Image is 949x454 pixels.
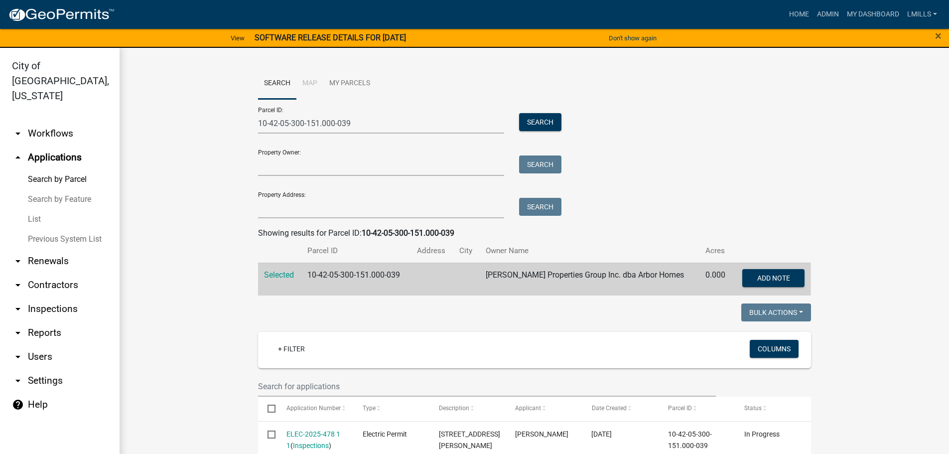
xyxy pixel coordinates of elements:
[12,279,24,291] i: arrow_drop_down
[258,68,296,100] a: Search
[519,198,561,216] button: Search
[353,397,429,421] datatable-header-cell: Type
[480,263,700,296] td: [PERSON_NAME] Properties Group Inc. dba Arbor Homes
[301,263,411,296] td: 10-42-05-300-151.000-039
[668,405,692,412] span: Parcel ID
[12,327,24,339] i: arrow_drop_down
[258,227,811,239] div: Showing results for Parcel ID:
[668,430,712,450] span: 10-42-05-300-151.000-039
[286,405,341,412] span: Application Number
[439,405,469,412] span: Description
[519,155,561,173] button: Search
[757,274,790,282] span: Add Note
[277,397,353,421] datatable-header-cell: Application Number
[12,128,24,140] i: arrow_drop_down
[734,397,811,421] datatable-header-cell: Status
[255,33,406,42] strong: SOFTWARE RELEASE DETAILS FOR [DATE]
[935,30,942,42] button: Close
[744,430,780,438] span: In Progress
[591,430,612,438] span: 09/02/2025
[286,430,340,450] a: ELEC-2025-478 1 1
[506,397,582,421] datatable-header-cell: Applicant
[362,228,454,238] strong: 10-42-05-300-151.000-039
[411,239,453,263] th: Address
[519,113,561,131] button: Search
[658,397,734,421] datatable-header-cell: Parcel ID
[785,5,813,24] a: Home
[301,239,411,263] th: Parcel ID
[429,397,506,421] datatable-header-cell: Description
[323,68,376,100] a: My Parcels
[742,269,805,287] button: Add Note
[515,405,541,412] span: Applicant
[750,340,799,358] button: Columns
[591,405,626,412] span: Date Created
[258,397,277,421] datatable-header-cell: Select
[515,430,568,438] span: William B Crist Jr
[741,303,811,321] button: Bulk Actions
[935,29,942,43] span: ×
[363,430,407,438] span: Electric Permit
[744,405,762,412] span: Status
[286,429,344,452] div: ( )
[12,151,24,163] i: arrow_drop_up
[293,442,329,450] a: Inspections
[480,239,700,263] th: Owner Name
[12,351,24,363] i: arrow_drop_down
[813,5,843,24] a: Admin
[903,5,941,24] a: lmills
[12,375,24,387] i: arrow_drop_down
[843,5,903,24] a: My Dashboard
[12,399,24,411] i: help
[227,30,249,46] a: View
[699,263,733,296] td: 0.000
[258,376,716,397] input: Search for applications
[582,397,658,421] datatable-header-cell: Date Created
[270,340,313,358] a: + Filter
[12,303,24,315] i: arrow_drop_down
[453,239,479,263] th: City
[264,270,294,280] a: Selected
[12,255,24,267] i: arrow_drop_down
[605,30,661,46] button: Don't show again
[699,239,733,263] th: Acres
[363,405,376,412] span: Type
